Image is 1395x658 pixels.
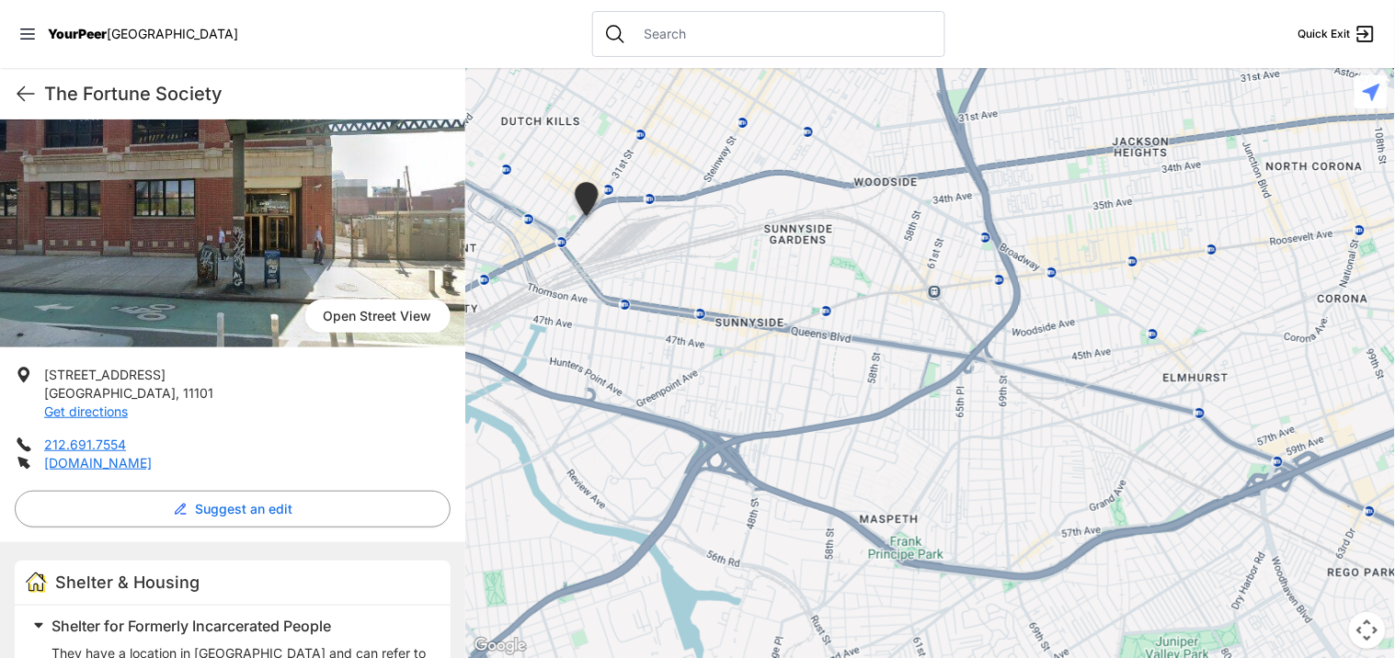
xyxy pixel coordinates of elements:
h1: The Fortune Society [44,81,451,107]
span: Shelter & Housing [55,573,200,592]
span: Open Street View [305,300,451,333]
a: YourPeer[GEOGRAPHIC_DATA] [48,28,238,40]
span: Quick Exit [1298,27,1351,41]
span: YourPeer [48,26,107,41]
button: Map camera controls [1349,612,1386,649]
span: 11101 [183,385,213,401]
span: Shelter for Formerly Incarcerated People [51,617,331,635]
input: Search [634,25,933,43]
a: [DOMAIN_NAME] [44,455,152,471]
span: , [176,385,179,401]
a: 212.691.7554 [44,437,126,452]
span: Suggest an edit [195,500,292,518]
a: Open this area in Google Maps (opens a new window) [470,634,531,658]
button: Suggest an edit [15,491,451,528]
span: [STREET_ADDRESS] [44,367,166,382]
img: Google [470,634,531,658]
span: [GEOGRAPHIC_DATA] [107,26,238,41]
a: Quick Exit [1298,23,1377,45]
span: [GEOGRAPHIC_DATA] [44,385,176,401]
a: Get directions [44,403,128,419]
div: Queens - Main Office [571,182,602,223]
